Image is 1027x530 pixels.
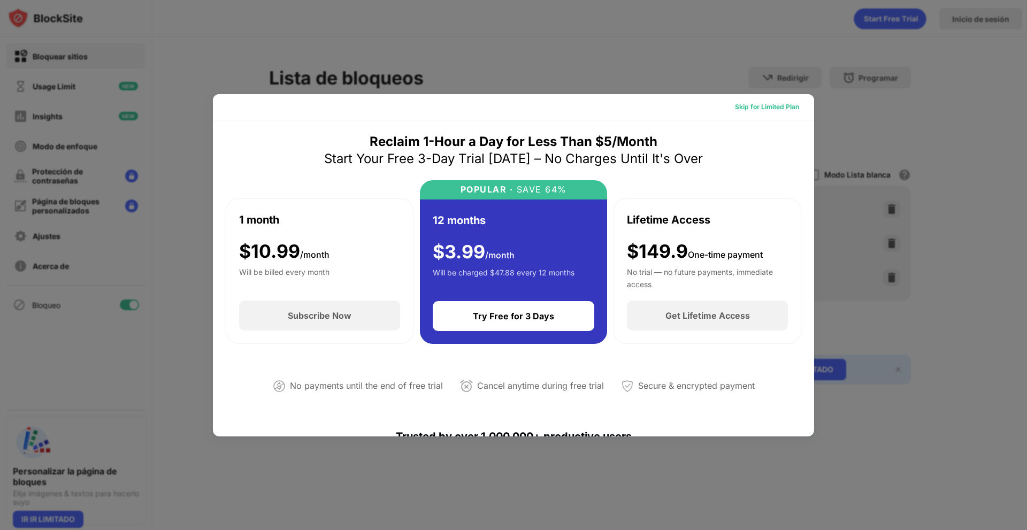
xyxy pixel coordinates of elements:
[433,267,574,288] div: Will be charged $47.88 every 12 months
[627,241,763,263] div: $149.9
[288,310,351,321] div: Subscribe Now
[638,378,755,394] div: Secure & encrypted payment
[239,266,329,288] div: Will be billed every month
[370,133,657,150] div: Reclaim 1-Hour a Day for Less Than $5/Month
[460,380,473,393] img: cancel-anytime
[324,150,703,167] div: Start Your Free 3-Day Trial [DATE] – No Charges Until It's Over
[273,380,286,393] img: not-paying
[627,212,710,228] div: Lifetime Access
[433,241,515,263] div: $ 3.99
[239,212,279,228] div: 1 month
[226,411,801,462] div: Trusted by over 1,000,000+ productive users
[239,241,329,263] div: $ 10.99
[477,378,604,394] div: Cancel anytime during free trial
[461,185,513,195] div: POPULAR ·
[473,311,554,321] div: Try Free for 3 Days
[290,378,443,394] div: No payments until the end of free trial
[688,249,763,260] span: One-time payment
[513,185,567,195] div: SAVE 64%
[735,102,799,112] div: Skip for Limited Plan
[485,250,515,260] span: /month
[665,310,750,321] div: Get Lifetime Access
[621,380,634,393] img: secured-payment
[627,266,788,288] div: No trial — no future payments, immediate access
[300,249,329,260] span: /month
[433,212,486,228] div: 12 months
